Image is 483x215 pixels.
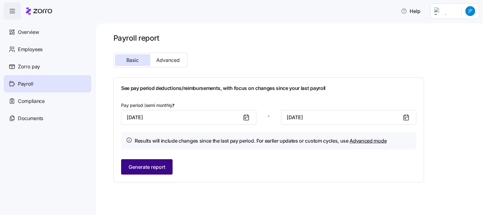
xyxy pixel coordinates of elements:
[281,110,416,125] input: End date
[18,80,33,88] span: Payroll
[4,110,91,127] a: Documents
[121,85,416,91] h1: See pay period deductions/reimbursements, with focus on changes since your last payroll
[4,75,91,92] a: Payroll
[18,28,39,36] span: Overview
[4,92,91,110] a: Compliance
[396,5,425,17] button: Help
[4,23,91,41] a: Overview
[465,6,475,16] img: 4de1289c2919fdf7a84ae0ee27ab751b
[434,7,456,15] img: Employer logo
[4,58,91,75] a: Zorro pay
[127,58,139,63] span: Basic
[4,41,91,58] a: Employees
[157,58,180,63] span: Advanced
[350,138,387,144] a: Advanced mode
[18,97,45,105] span: Compliance
[121,102,176,109] label: Pay period (semi monthly)
[129,163,165,171] span: Generate report
[401,7,420,15] span: Help
[121,159,173,175] button: Generate report
[135,137,387,145] h4: Results will include changes since the last pay period. For earlier updates or custom cycles, use
[113,33,424,43] h1: Payroll report
[18,46,43,53] span: Employees
[268,112,270,120] span: -
[18,115,43,122] span: Documents
[121,110,256,125] input: Start date
[18,63,40,71] span: Zorro pay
